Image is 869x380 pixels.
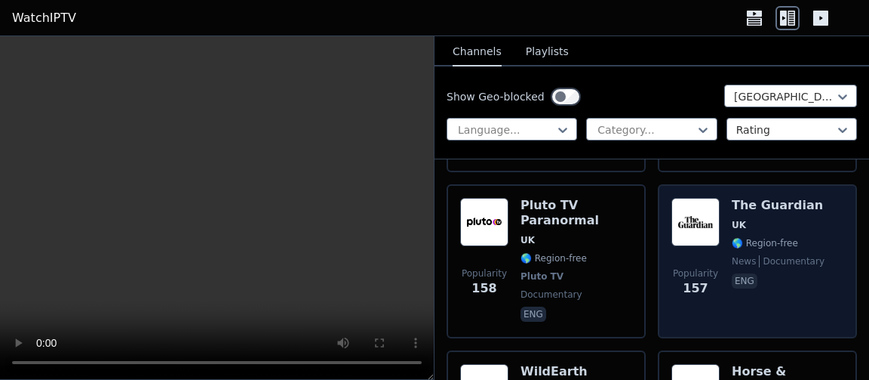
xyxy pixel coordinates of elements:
h6: WildEarth [520,364,588,379]
a: WatchIPTV [12,9,76,27]
h6: Pluto TV Paranormal [520,198,632,228]
span: UK [520,234,535,246]
img: Pluto TV Paranormal [460,198,508,246]
span: documentary [759,255,824,267]
span: 🌎 Region-free [520,252,587,264]
p: eng [520,307,546,322]
label: Show Geo-blocked [447,89,545,104]
span: 157 [683,280,708,298]
h6: The Guardian [732,198,824,213]
img: The Guardian [671,198,720,246]
span: Popularity [673,267,718,280]
p: eng [732,273,757,289]
span: documentary [520,289,582,301]
span: news [732,255,756,267]
span: Pluto TV [520,270,563,283]
span: UK [732,219,746,231]
button: Channels [453,38,502,66]
span: 🌎 Region-free [732,237,798,249]
span: Popularity [462,267,507,280]
span: 158 [471,280,496,298]
button: Playlists [526,38,569,66]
